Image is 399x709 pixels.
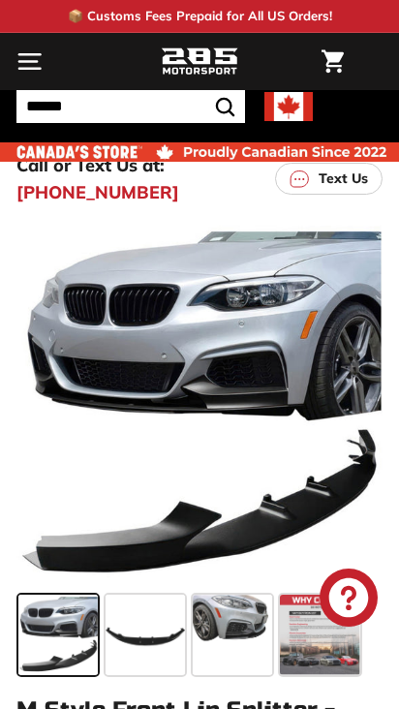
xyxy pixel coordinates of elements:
p: 📦 Customs Fees Prepaid for All US Orders! [68,7,332,26]
input: Search [16,90,245,123]
img: Logo_285_Motorsport_areodynamics_components [161,46,238,78]
p: Text Us [319,169,368,189]
p: Call or Text Us at: [16,152,165,178]
a: Text Us [275,163,383,195]
a: Cart [312,34,353,89]
a: [PHONE_NUMBER] [16,179,179,205]
inbox-online-store-chat: Shopify online store chat [314,569,384,632]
